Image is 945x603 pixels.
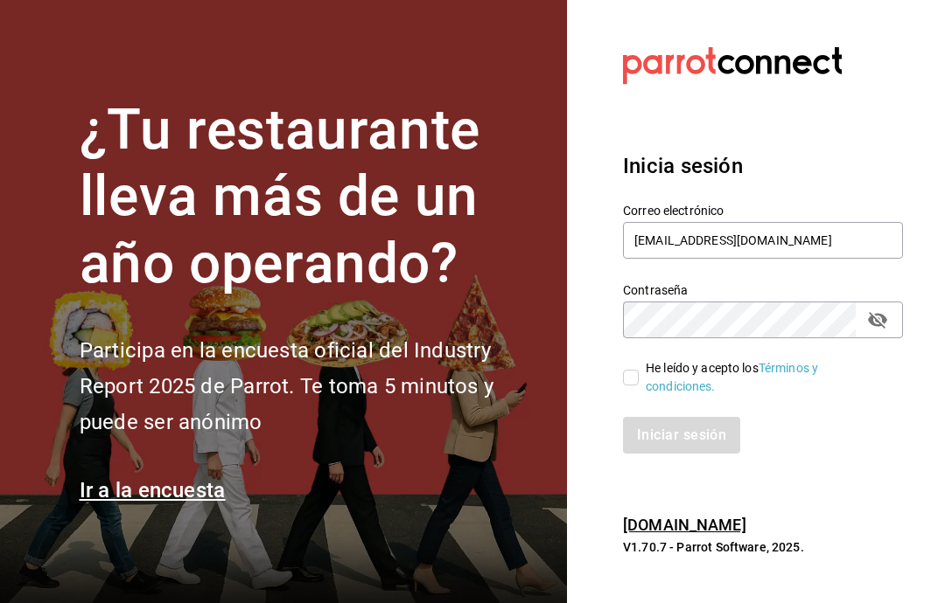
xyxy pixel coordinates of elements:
[80,97,546,298] h1: ¿Tu restaurante lleva más de un año operando?
[80,478,226,502] a: Ir a la encuesta
[646,361,818,393] a: Términos y condiciones.
[623,204,903,216] label: Correo electrónico
[80,333,546,440] h2: Participa en la encuesta oficial del Industry Report 2025 de Parrot. Te toma 5 minutos y puede se...
[623,538,903,556] p: V1.70.7 - Parrot Software, 2025.
[863,305,892,335] button: passwordField
[623,150,903,182] h3: Inicia sesión
[646,359,889,396] div: He leído y acepto los
[623,222,903,259] input: Ingresa tu correo electrónico
[623,283,903,295] label: Contraseña
[623,516,746,534] a: [DOMAIN_NAME]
